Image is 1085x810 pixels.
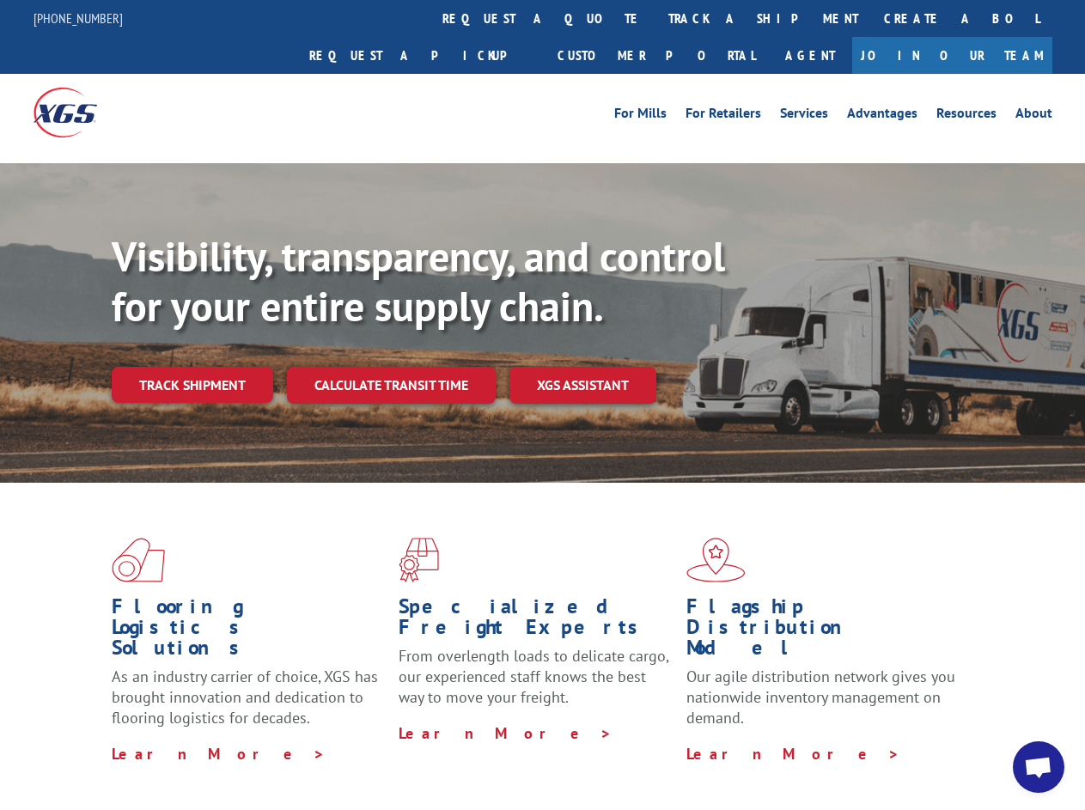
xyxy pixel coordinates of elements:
a: XGS ASSISTANT [509,367,656,404]
img: xgs-icon-total-supply-chain-intelligence-red [112,538,165,582]
img: xgs-icon-flagship-distribution-model-red [686,538,746,582]
a: Agent [768,37,852,74]
h1: Flagship Distribution Model [686,596,960,667]
a: [PHONE_NUMBER] [34,9,123,27]
p: From overlength loads to delicate cargo, our experienced staff knows the best way to move your fr... [399,646,673,722]
a: About [1015,107,1052,125]
a: Services [780,107,828,125]
a: Calculate transit time [287,367,496,404]
h1: Flooring Logistics Solutions [112,596,386,667]
img: xgs-icon-focused-on-flooring-red [399,538,439,582]
h1: Specialized Freight Experts [399,596,673,646]
a: Track shipment [112,367,273,403]
span: Our agile distribution network gives you nationwide inventory management on demand. [686,667,955,728]
b: Visibility, transparency, and control for your entire supply chain. [112,229,725,332]
span: As an industry carrier of choice, XGS has brought innovation and dedication to flooring logistics... [112,667,378,728]
a: For Mills [614,107,667,125]
div: Open chat [1013,741,1064,793]
a: Join Our Team [852,37,1052,74]
a: Resources [936,107,997,125]
a: Learn More > [686,744,900,764]
a: Advantages [847,107,917,125]
a: Request a pickup [296,37,545,74]
a: For Retailers [686,107,761,125]
a: Learn More > [399,723,613,743]
a: Learn More > [112,744,326,764]
a: Customer Portal [545,37,768,74]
